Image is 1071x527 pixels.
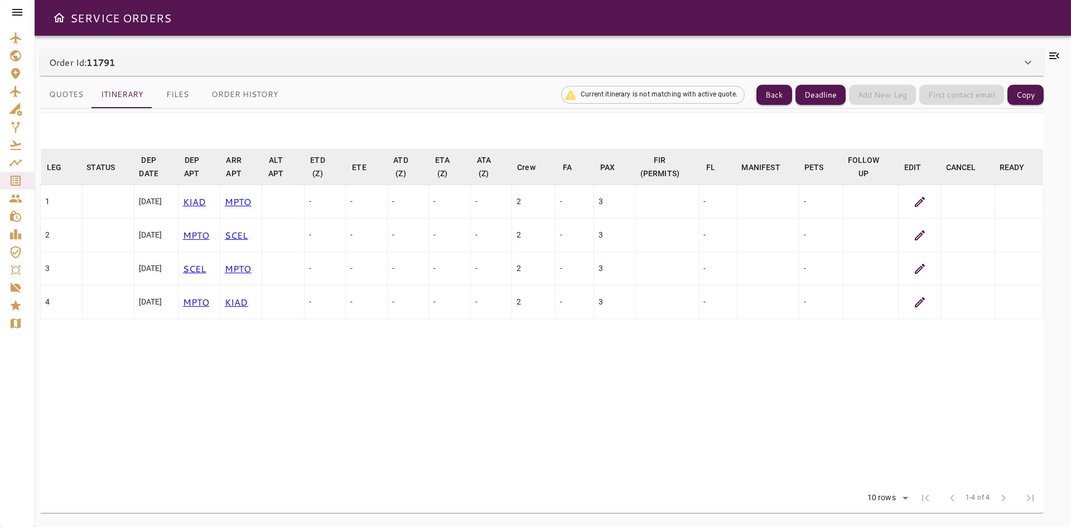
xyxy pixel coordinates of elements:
[183,195,215,209] p: KIAD
[475,229,507,240] div: -
[640,153,679,180] div: FIR (PERMITS)
[138,153,173,180] span: DEP DATE
[225,195,257,209] p: MPTO
[599,229,631,240] div: 3
[350,229,382,240] div: -
[139,196,173,207] div: [DATE]
[475,153,493,180] div: ATA (Z)
[225,262,257,275] p: MPTO
[756,85,792,105] button: Back
[308,153,327,180] div: ETD (Z)
[1007,85,1044,105] button: Copy
[392,153,410,180] div: ATD (Z)
[703,263,732,274] div: -
[41,185,83,219] td: 1
[41,286,83,319] td: 4
[706,161,715,174] div: FL
[475,196,507,207] div: -
[600,161,615,174] div: PAX
[92,81,152,108] button: Itinerary
[966,492,990,504] span: 1-4 of 4
[1017,485,1044,511] span: Last Page
[475,263,507,274] div: -
[433,229,465,240] div: -
[946,161,976,174] div: CANCEL
[309,263,341,274] div: -
[939,485,966,511] span: Previous Page
[574,90,744,99] span: Current itinerary is not matching with active quote.
[352,161,380,174] span: ETE
[560,263,589,274] div: -
[86,161,115,174] div: STATUS
[1000,161,1025,174] div: READY
[517,296,551,307] div: 2
[309,196,341,207] div: -
[1000,161,1039,174] span: READY
[848,153,894,180] span: FOLLOW UP
[804,196,838,207] div: -
[47,161,76,174] span: LEG
[41,252,83,286] td: 3
[350,196,382,207] div: -
[475,153,507,180] span: ATA (Z)
[309,296,341,307] div: -
[138,153,159,180] div: DEP DATE
[990,485,1017,511] span: Next Page
[152,81,202,108] button: Files
[433,296,465,307] div: -
[703,196,732,207] div: -
[741,161,794,174] span: MANIFEST
[904,161,922,174] div: EDIT
[225,153,243,180] div: ARR APT
[202,81,287,108] button: Order History
[804,161,838,174] span: PETS
[912,485,939,511] span: First Page
[308,153,341,180] span: ETD (Z)
[139,296,173,307] div: [DATE]
[560,229,589,240] div: -
[182,153,215,180] span: DEP APT
[640,153,694,180] span: FIR (PERMITS)
[139,229,173,240] div: [DATE]
[599,196,631,207] div: 3
[47,161,61,174] div: LEG
[804,229,838,240] div: -
[860,490,912,506] div: 10 rows
[352,161,366,174] div: ETE
[392,263,424,274] div: -
[865,493,899,502] div: 10 rows
[517,196,551,207] div: 2
[904,161,936,174] span: EDIT
[392,153,424,180] span: ATD (Z)
[599,263,631,274] div: 3
[433,196,465,207] div: -
[70,9,171,27] h6: SERVICE ORDERS
[86,56,115,69] b: 11791
[309,229,341,240] div: -
[86,161,129,174] span: STATUS
[225,296,257,309] p: KIAD
[848,153,880,180] div: FOLLOW UP
[741,161,780,174] div: MANIFEST
[225,153,258,180] span: ARR APT
[517,229,551,240] div: 2
[517,161,550,174] span: Crew
[40,81,287,108] div: basic tabs example
[183,296,215,309] p: MPTO
[139,263,173,274] div: [DATE]
[560,196,589,207] div: -
[392,296,424,307] div: -
[599,296,631,307] div: 3
[267,153,285,180] div: ALT APT
[433,153,451,180] div: ETA (Z)
[946,161,991,174] span: CANCEL
[392,229,424,240] div: -
[703,296,732,307] div: -
[563,161,586,174] span: FA
[182,153,201,180] div: DEP APT
[804,296,838,307] div: -
[350,296,382,307] div: -
[267,153,300,180] span: ALT APT
[563,161,572,174] div: FA
[706,161,730,174] span: FL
